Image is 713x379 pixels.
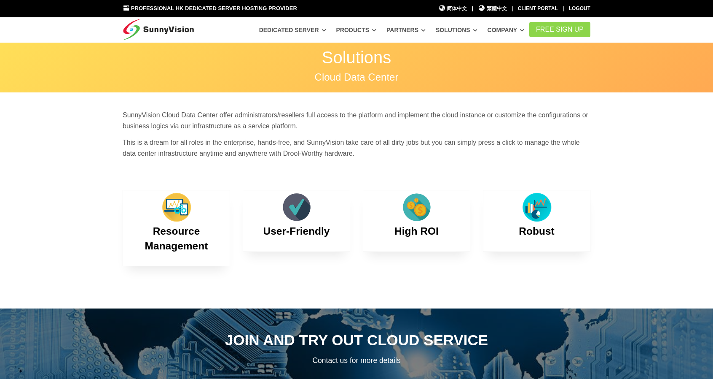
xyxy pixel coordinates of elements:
[400,190,434,224] img: bonus.png
[529,22,590,37] a: FREE Sign Up
[123,137,590,159] p: This is a dream for all roles in the enterprise, hands-free, and SunnyVision take care of all dir...
[569,5,590,11] a: Logout
[131,5,297,11] span: Professional HK Dedicated Server Hosting Provider
[488,22,525,38] a: Company
[386,22,426,38] a: Partners
[438,5,467,13] a: 简体中文
[259,22,326,38] a: Dedicated Server
[336,22,376,38] a: Products
[123,72,590,82] p: Cloud Data Center
[518,5,558,13] div: Client Portal
[123,330,590,350] h2: Join and Try Out Cloud Service
[145,225,208,251] b: Resource Management
[563,5,564,13] li: |
[436,22,477,38] a: Solutions
[280,190,314,224] img: check.png
[519,225,554,237] b: Robust
[123,355,590,366] p: Contact us for more details
[394,225,439,237] b: High ROI
[478,5,507,13] a: 繁體中文
[123,49,590,66] p: Solutions
[263,225,330,237] b: User-Friendly
[123,110,590,131] p: SunnyVision Cloud Data Center offer administrators/resellers full access to the platform and impl...
[472,5,473,13] li: |
[160,190,193,224] img: flat-stat-mon.png
[520,190,554,224] img: flat-stat-chart.png
[512,5,513,13] li: |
